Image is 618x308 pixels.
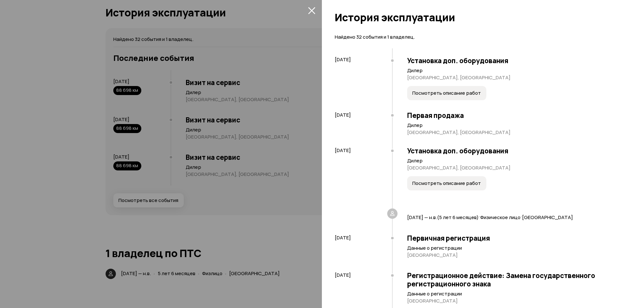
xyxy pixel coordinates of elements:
span: [DATE] [335,147,351,154]
p: [GEOGRAPHIC_DATA], [GEOGRAPHIC_DATA] [407,165,599,171]
span: · [479,211,480,221]
p: [GEOGRAPHIC_DATA] [407,252,599,258]
span: Физическое лицо [480,214,520,221]
span: Посмотреть описание работ [412,90,481,96]
h3: Установка доп. оборудования [407,56,599,65]
span: [DATE] [335,234,351,241]
button: Посмотреть описание работ [407,86,486,100]
h3: Регистрационное действие: Замена государственного регистрационного знака [407,271,599,288]
p: Найдено 32 события и 1 владелец. [335,34,599,41]
button: закрыть [306,5,317,15]
h3: Первичная регистрация [407,234,599,242]
p: Данные о регистрации [407,291,599,297]
span: [DATE] [335,272,351,278]
span: [DATE] [335,111,351,118]
span: [DATE] [335,56,351,63]
h3: Первая продажа [407,111,599,120]
span: [GEOGRAPHIC_DATA] [522,214,573,221]
h3: Установка доп. оборудования [407,147,599,155]
p: Данные о регистрации [407,245,599,251]
p: [GEOGRAPHIC_DATA], [GEOGRAPHIC_DATA] [407,129,599,136]
p: Дилер [407,122,599,129]
button: Посмотреть описание работ [407,176,486,190]
p: [GEOGRAPHIC_DATA], [GEOGRAPHIC_DATA] [407,74,599,81]
p: Дилер [407,158,599,164]
p: [GEOGRAPHIC_DATA] [407,298,599,304]
span: Посмотреть описание работ [412,180,481,187]
p: Дилер [407,67,599,74]
span: [DATE] — н.в. ( 5 лет 6 месяцев ) [407,214,479,221]
span: · [520,211,522,221]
